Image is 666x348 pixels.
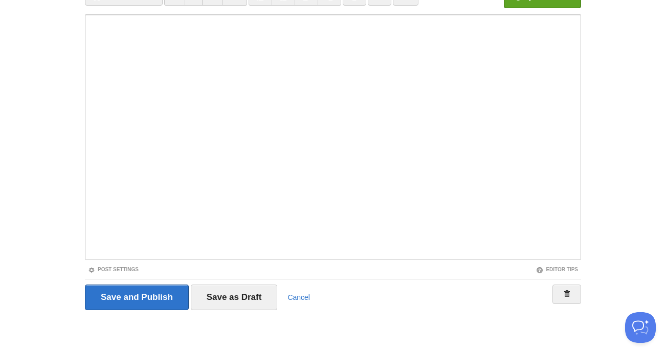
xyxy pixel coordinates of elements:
iframe: Help Scout Beacon - Open [625,312,656,343]
a: Cancel [287,293,310,301]
a: Editor Tips [536,267,578,272]
input: Save as Draft [191,285,278,310]
input: Save and Publish [85,285,189,310]
a: Post Settings [88,267,139,272]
